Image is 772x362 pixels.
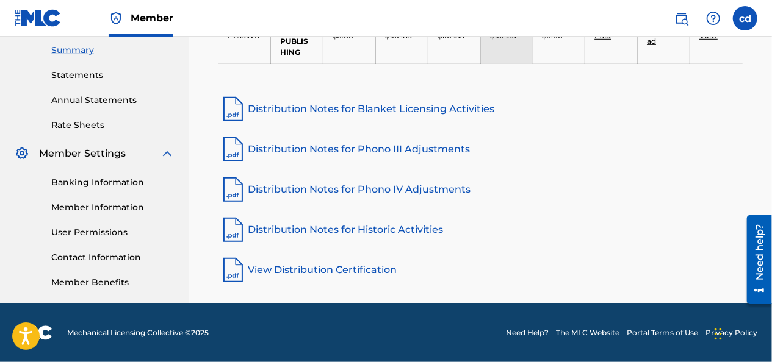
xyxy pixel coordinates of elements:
[218,215,743,244] a: Distribution Notes for Historic Activities
[15,9,62,27] img: MLC Logo
[51,94,175,107] a: Annual Statements
[15,325,52,340] img: logo
[705,327,757,338] a: Privacy Policy
[218,135,743,164] a: Distribution Notes for Phono III Adjustments
[15,146,29,161] img: Member Settings
[594,31,611,40] a: Paid
[51,176,175,189] a: Banking Information
[67,327,209,338] span: Mechanical Licensing Collective © 2025
[733,6,757,30] div: User Menu
[218,94,743,124] a: Distribution Notes for Blanket Licensing Activities
[218,255,743,285] a: View Distribution Certification
[506,327,549,338] a: Need Help?
[218,215,248,244] img: pdf
[218,135,248,164] img: pdf
[218,255,248,285] img: pdf
[556,327,619,338] a: The MLC Website
[51,119,175,132] a: Rate Sheets
[711,303,772,362] iframe: Chat Widget
[51,251,175,264] a: Contact Information
[109,11,123,26] img: Top Rightsholder
[738,211,772,309] iframe: Resource Center
[647,26,676,46] a: Download
[51,44,175,57] a: Summary
[706,11,721,26] img: help
[218,175,743,204] a: Distribution Notes for Phono IV Adjustments
[131,11,173,25] span: Member
[715,316,722,352] div: Drag
[51,201,175,214] a: Member Information
[669,6,694,30] a: Public Search
[51,226,175,239] a: User Permissions
[218,175,248,204] img: pdf
[39,146,126,161] span: Member Settings
[160,146,175,161] img: expand
[218,94,248,124] img: pdf
[51,69,175,82] a: Statements
[699,31,718,40] a: View
[674,11,689,26] img: search
[627,327,698,338] a: Portal Terms of Use
[51,276,175,289] a: Member Benefits
[701,6,726,30] div: Help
